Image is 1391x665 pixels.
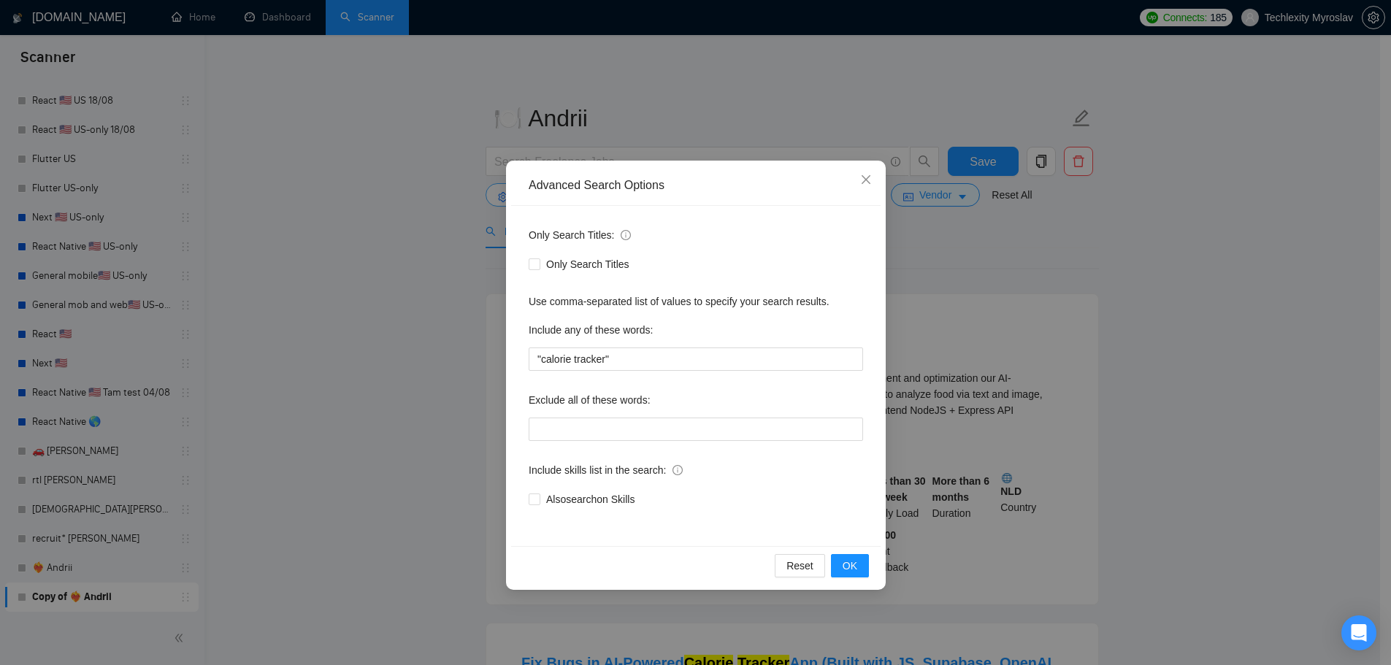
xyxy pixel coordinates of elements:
span: Only Search Titles [540,256,635,272]
span: Include skills list in the search: [529,462,683,478]
span: info-circle [672,465,683,475]
span: info-circle [621,230,631,240]
div: Open Intercom Messenger [1341,615,1376,650]
div: Use comma-separated list of values to specify your search results. [529,293,863,310]
label: Include any of these words: [529,318,653,342]
div: Advanced Search Options [529,177,863,193]
label: Exclude all of these words: [529,388,651,412]
button: OK [830,554,868,577]
span: Reset [786,558,813,574]
span: OK [842,558,857,574]
button: Close [846,161,886,200]
button: Reset [775,554,825,577]
span: Only Search Titles: [529,227,631,243]
span: Also search on Skills [540,491,640,507]
span: close [860,174,872,185]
